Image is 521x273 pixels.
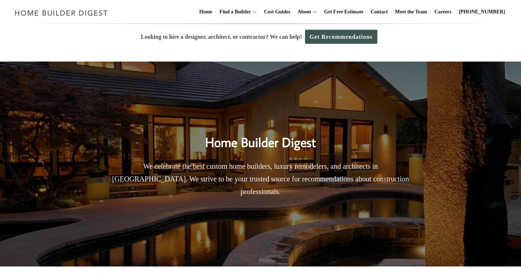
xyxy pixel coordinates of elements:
a: [PHONE_NUMBER] [456,0,508,24]
a: Find a Builder [217,0,251,24]
a: About [295,0,311,24]
a: Get Recommendations [305,30,377,44]
a: Meet the Team [392,0,430,24]
p: We celebrate the best custom home builders, luxury remodelers, and architects in [GEOGRAPHIC_DATA... [107,160,414,198]
a: Careers [432,0,454,24]
h2: Home Builder Digest [107,119,414,152]
a: Cost Guides [261,0,293,24]
a: Contact [368,0,390,24]
a: Get Free Estimate [321,0,367,24]
a: Home [196,0,215,24]
img: Home Builder Digest [12,6,111,20]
